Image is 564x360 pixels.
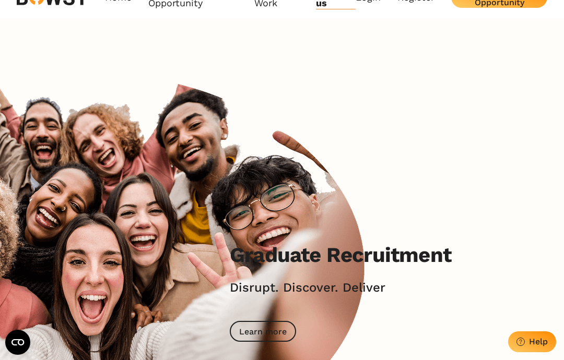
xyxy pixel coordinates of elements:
button: Learn more [230,321,296,342]
div: Help [529,337,548,346]
button: Help [508,331,556,352]
button: Open CMP widget [5,330,30,355]
h2: Disrupt. Discover. Deliver [230,280,396,295]
div: Learn more [239,327,287,337]
h2: Graduate Recruitment [230,243,451,268]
